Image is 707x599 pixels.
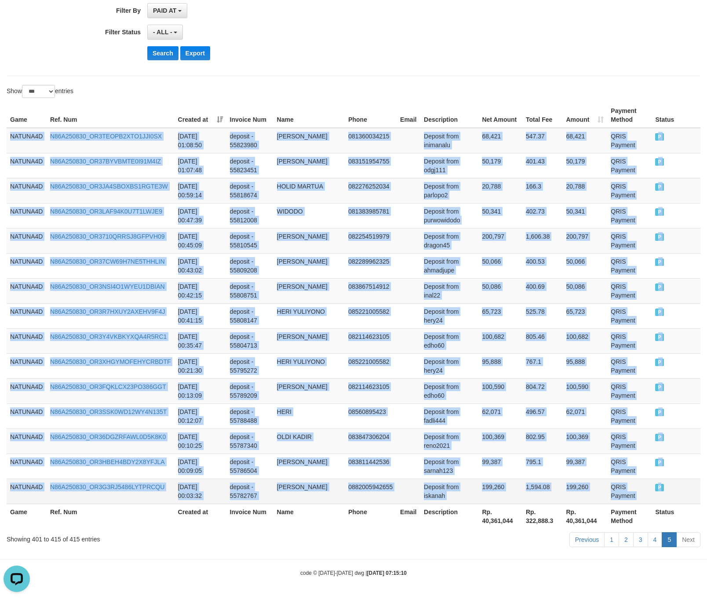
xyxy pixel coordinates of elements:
td: [DATE] 00:09:05 [175,454,226,479]
td: Deposit from inimanalu [420,128,478,153]
td: [DATE] 01:07:48 [175,153,226,178]
span: PAID [655,258,664,266]
td: QRIS Payment [607,178,652,203]
a: N86A250830_OR3XHGYMOFEHYCRBDTF [50,358,171,365]
td: Deposit from purwowidodo [420,203,478,228]
td: QRIS Payment [607,479,652,504]
td: QRIS Payment [607,428,652,454]
th: Total Fee [522,103,563,128]
td: deposit - 55823451 [226,153,273,178]
td: 802.95 [522,428,563,454]
th: Game [7,103,47,128]
span: PAID [655,309,664,316]
td: Deposit from hery24 [420,353,478,378]
td: QRIS Payment [607,228,652,253]
th: Created at [175,504,226,529]
td: QRIS Payment [607,278,652,303]
td: 20,788 [563,178,608,203]
th: Email [397,504,420,529]
span: PAID [655,283,664,291]
td: [PERSON_NAME] [273,454,345,479]
td: NATUNA4D [7,303,47,328]
td: 400.69 [522,278,563,303]
td: QRIS Payment [607,128,652,153]
a: N86A250830_OR3NSI4O1WYEU1DBIAN [50,283,165,290]
td: 99,387 [563,454,608,479]
div: Showing 401 to 415 of 415 entries [7,531,288,544]
td: QRIS Payment [607,303,652,328]
th: Phone [345,103,397,128]
td: NATUNA4D [7,454,47,479]
td: 083847306204 [345,428,397,454]
span: PAID [655,208,664,216]
td: deposit - 55787340 [226,428,273,454]
button: Export [180,46,210,60]
a: N86A250830_OR37CW69H7NE5THHLIN [50,258,165,265]
td: deposit - 55809208 [226,253,273,278]
td: HERI YULIYONO [273,353,345,378]
a: N86A250830_OR3SSK0WD12WY4N135T [50,408,167,415]
th: Payment Method [607,504,652,529]
td: 081360034215 [345,128,397,153]
a: 4 [648,532,663,547]
td: 100,682 [478,328,522,353]
td: 50,086 [478,278,522,303]
th: Rp. 322,888.3 [522,504,563,529]
td: 50,066 [478,253,522,278]
td: 083867514912 [345,278,397,303]
th: Invoice Num [226,103,273,128]
td: Deposit from odgj111 [420,153,478,178]
td: 95,888 [478,353,522,378]
td: [DATE] 00:59:14 [175,178,226,203]
td: deposit - 55808751 [226,278,273,303]
th: Invoice Num [226,504,273,529]
small: code © [DATE]-[DATE] dwg | [300,570,407,576]
a: N86A250830_OR3JA4SBOXBS1RGTE3W [50,183,168,190]
a: Previous [569,532,605,547]
td: 65,723 [478,303,522,328]
td: 547.37 [522,128,563,153]
td: 08560895423 [345,403,397,428]
span: PAID [655,133,664,141]
a: 5 [662,532,677,547]
td: [DATE] 00:03:32 [175,479,226,504]
td: 20,788 [478,178,522,203]
td: Deposit from iskanah [420,479,478,504]
td: [DATE] 00:35:47 [175,328,226,353]
td: 100,590 [478,378,522,403]
th: Created at: activate to sort column ascending [175,103,226,128]
td: Deposit from ahmadjupe [420,253,478,278]
td: NATUNA4D [7,353,47,378]
a: N86A250830_OR3LAF94K0U7T1LWJE9 [50,208,162,215]
span: PAID AT [153,7,176,14]
td: HERI [273,403,345,428]
a: N86A250830_OR3HBEH4BDY2X8YFJLA [50,458,165,465]
span: PAID [655,459,664,466]
td: [DATE] 00:13:09 [175,378,226,403]
th: Name [273,103,345,128]
td: 525.78 [522,303,563,328]
td: NATUNA4D [7,253,47,278]
td: deposit - 55808147 [226,303,273,328]
td: 100,590 [563,378,608,403]
td: [PERSON_NAME] [273,128,345,153]
td: WIDODO [273,203,345,228]
td: 99,387 [478,454,522,479]
td: NATUNA4D [7,378,47,403]
td: 50,066 [563,253,608,278]
span: PAID [655,359,664,366]
td: 400.53 [522,253,563,278]
td: HOLID MARTUA [273,178,345,203]
td: deposit - 55788488 [226,403,273,428]
td: deposit - 55818674 [226,178,273,203]
span: PAID [655,158,664,166]
span: PAID [655,484,664,491]
td: 1,594.08 [522,479,563,504]
td: 496.57 [522,403,563,428]
td: 62,071 [563,403,608,428]
td: deposit - 55804713 [226,328,273,353]
th: Ref. Num [47,103,175,128]
td: [DATE] 00:45:09 [175,228,226,253]
td: NATUNA4D [7,403,47,428]
td: [DATE] 00:10:25 [175,428,226,454]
